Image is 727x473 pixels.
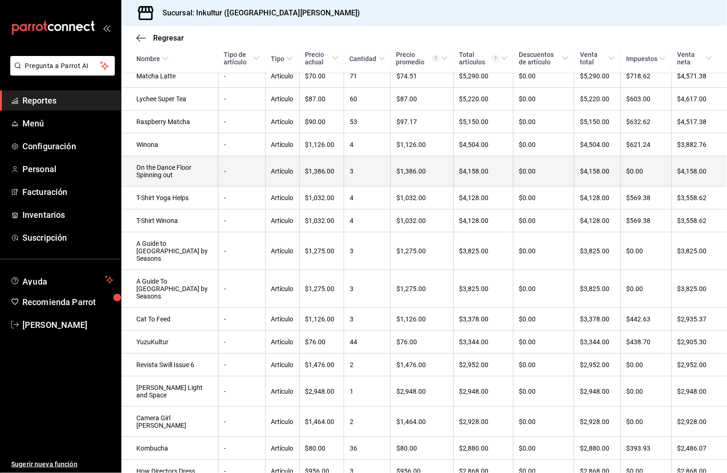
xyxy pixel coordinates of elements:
td: $1,275.00 [299,232,344,270]
td: 2 [344,407,391,437]
td: $5,290.00 [453,65,513,88]
td: On the Dance Floor Spinning out [121,156,218,187]
span: Personal [22,163,113,175]
td: 4 [344,187,391,209]
td: $80.00 [299,437,344,460]
td: Artículo [265,407,299,437]
td: - [218,209,265,232]
td: Artículo [265,65,299,88]
td: $97.17 [391,111,454,133]
td: Kombucha [121,437,218,460]
td: 1 [344,376,391,407]
td: $4,504.00 [453,133,513,156]
td: Winona [121,133,218,156]
td: $3,825.00 [453,232,513,270]
td: Matcha Latte [121,65,218,88]
span: Tipo [271,55,293,63]
td: $0.00 [621,376,671,407]
td: $3,558.62 [671,187,727,209]
td: Artículo [265,232,299,270]
td: $1,126.00 [391,308,454,331]
td: $1,275.00 [299,270,344,308]
td: $1,275.00 [391,232,454,270]
button: Regresar [136,34,184,42]
td: $76.00 [391,331,454,354]
td: $90.00 [299,111,344,133]
td: $1,032.00 [299,209,344,232]
td: - [218,65,265,88]
span: Sugerir nueva función [11,459,113,469]
span: Suscripción [22,231,113,244]
td: $0.00 [513,133,574,156]
td: - [218,407,265,437]
td: $4,617.00 [671,88,727,111]
td: $5,290.00 [574,65,621,88]
div: Nombre [136,55,160,63]
div: Impuestos [626,55,657,63]
td: $1,032.00 [391,209,454,232]
td: $393.93 [621,437,671,460]
span: [PERSON_NAME] [22,319,113,331]
td: Artículo [265,354,299,376]
td: $0.00 [621,354,671,376]
td: Artículo [265,376,299,407]
td: $80.00 [391,437,454,460]
td: $0.00 [621,232,671,270]
span: Cantidad [350,55,385,63]
td: 44 [344,331,391,354]
td: $4,128.00 [453,187,513,209]
td: - [218,270,265,308]
td: $3,825.00 [453,270,513,308]
svg: Precio promedio = Total artículos / cantidad [432,55,439,62]
td: $74.51 [391,65,454,88]
div: Cantidad [350,55,377,63]
td: $2,952.00 [453,354,513,376]
td: $4,158.00 [574,156,621,187]
div: Total artículos [459,51,499,66]
td: $0.00 [513,331,574,354]
span: Ayuda [22,274,101,285]
td: $2,948.00 [453,376,513,407]
td: $70.00 [299,65,344,88]
td: Artículo [265,133,299,156]
td: $3,825.00 [574,232,621,270]
td: $0.00 [621,270,671,308]
td: 36 [344,437,391,460]
td: $4,571.38 [671,65,727,88]
td: $1,126.00 [391,133,454,156]
td: $569.38 [621,187,671,209]
td: - [218,88,265,111]
td: Artículo [265,437,299,460]
td: $5,220.00 [453,88,513,111]
td: Lychee Super Tea [121,88,218,111]
td: $0.00 [621,156,671,187]
td: $4,504.00 [574,133,621,156]
td: $5,220.00 [574,88,621,111]
td: $4,517.38 [671,111,727,133]
div: Precio promedio [396,51,440,66]
td: $2,928.00 [574,407,621,437]
div: Descuentos de artículo [519,51,560,66]
td: $0.00 [621,407,671,437]
td: $0.00 [513,407,574,437]
td: Artículo [265,187,299,209]
td: $3,344.00 [453,331,513,354]
td: - [218,331,265,354]
td: $569.38 [621,209,671,232]
span: Reportes [22,94,113,107]
td: $0.00 [513,111,574,133]
td: $2,905.30 [671,331,727,354]
button: Pregunta a Parrot AI [10,56,115,76]
td: $632.62 [621,111,671,133]
td: $0.00 [513,65,574,88]
td: Artículo [265,270,299,308]
td: $2,948.00 [391,376,454,407]
span: Total artículos [459,51,508,66]
td: $0.00 [513,308,574,331]
td: $0.00 [513,232,574,270]
td: $2,952.00 [574,354,621,376]
td: Artículo [265,88,299,111]
td: $1,476.00 [391,354,454,376]
td: $1,464.00 [299,407,344,437]
td: $0.00 [513,209,574,232]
